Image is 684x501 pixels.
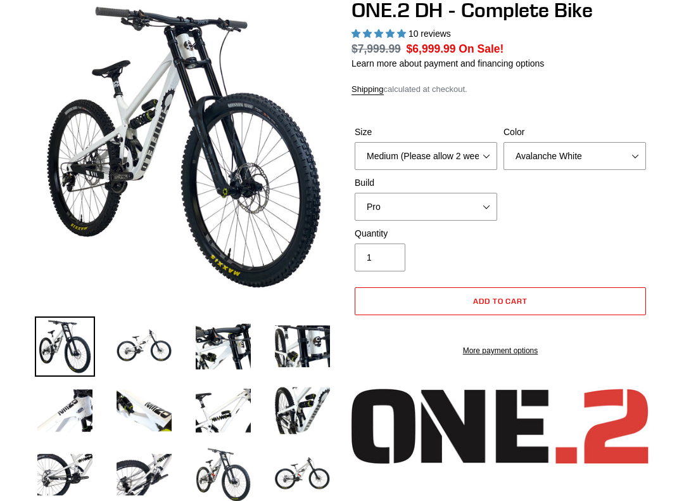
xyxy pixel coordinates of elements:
[355,345,646,356] a: More payment options
[114,316,174,377] img: Load image into Gallery viewer, ONE.2 DH - Complete Bike
[503,126,646,139] label: Color
[114,381,174,441] img: Load image into Gallery viewer, ONE.2 DH - Complete Bike
[272,316,332,377] img: Load image into Gallery viewer, ONE.2 DH - Complete Bike
[351,83,649,96] div: calculated at checkout.
[407,42,456,55] span: $6,999.99
[351,42,401,55] s: $7,999.99
[473,296,528,306] span: Add to cart
[355,287,646,315] button: Add to cart
[193,316,253,377] img: Load image into Gallery viewer, ONE.2 DH - Complete Bike
[355,126,497,139] label: Size
[351,29,408,39] span: 5.00 stars
[355,176,497,190] label: Build
[459,41,503,57] span: On Sale!
[272,381,332,441] img: Load image into Gallery viewer, ONE.2 DH - Complete Bike
[35,316,95,377] img: Load image into Gallery viewer, ONE.2 DH - Complete Bike
[351,58,544,68] a: Learn more about payment and financing options
[351,84,384,95] a: Shipping
[193,381,253,441] img: Load image into Gallery viewer, ONE.2 DH - Complete Bike
[408,29,451,39] span: 10 reviews
[355,227,497,240] label: Quantity
[35,381,95,441] img: Load image into Gallery viewer, ONE.2 DH - Complete Bike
